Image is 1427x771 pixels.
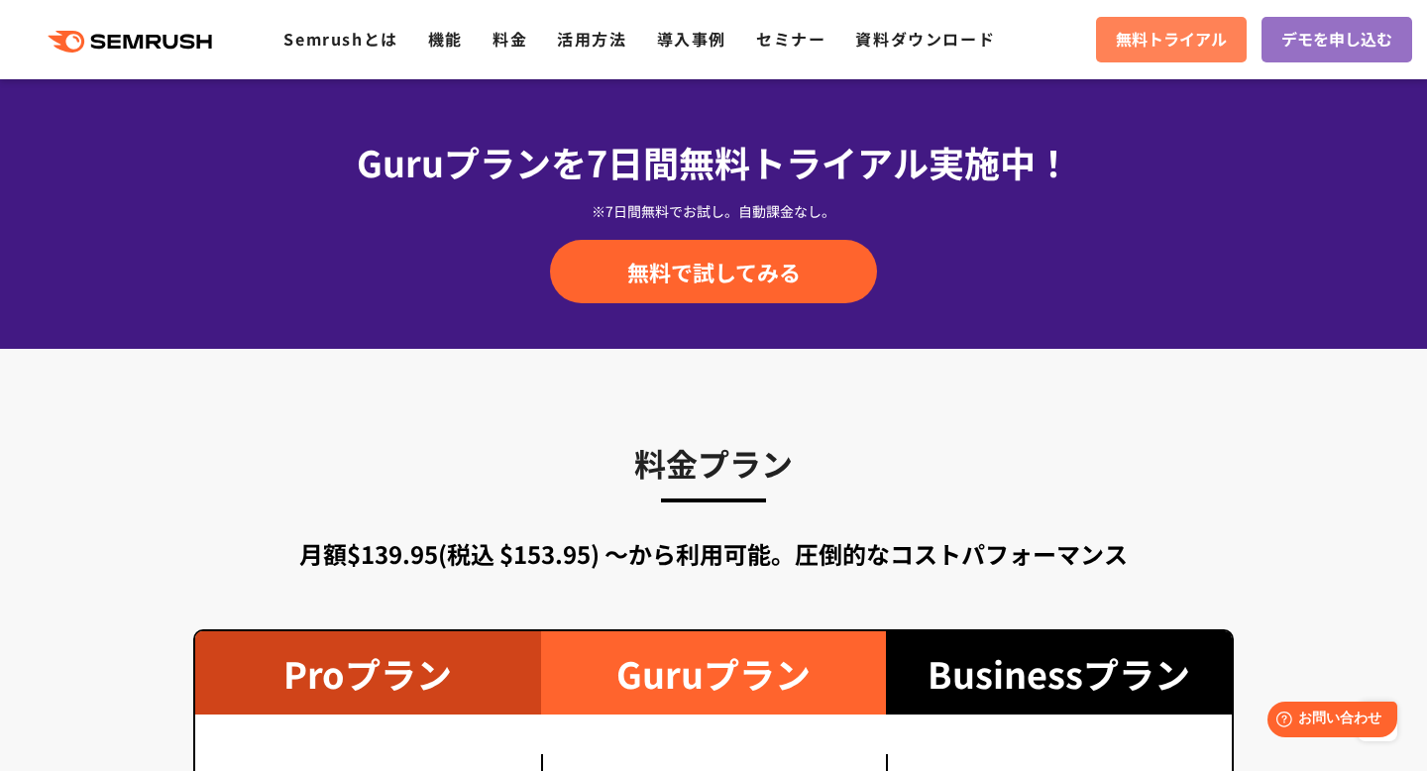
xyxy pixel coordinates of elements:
span: デモを申し込む [1281,27,1392,53]
a: Semrushとは [283,27,397,51]
a: セミナー [756,27,825,51]
a: デモを申し込む [1262,17,1412,62]
a: 無料トライアル [1096,17,1247,62]
div: Businessプラン [886,631,1232,715]
a: 活用方法 [557,27,626,51]
a: 導入事例 [657,27,726,51]
div: ※7日間無料でお試し。自動課金なし。 [193,201,1234,221]
iframe: Help widget launcher [1251,694,1405,749]
span: 無料で試してみる [627,257,801,286]
div: Guruプラン [541,631,887,715]
div: Proプラン [195,631,541,715]
span: 無料トライアル実施中！ [679,136,1071,187]
a: 資料ダウンロード [855,27,995,51]
h3: 料金プラン [193,438,1234,488]
div: Guruプランを7日間 [193,135,1234,188]
span: 無料トライアル [1116,27,1227,53]
div: 月額$139.95(税込 $153.95) 〜から利用可能。圧倒的なコストパフォーマンス [193,536,1234,572]
a: 機能 [428,27,463,51]
a: 無料で試してみる [550,240,877,303]
a: 料金 [493,27,527,51]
